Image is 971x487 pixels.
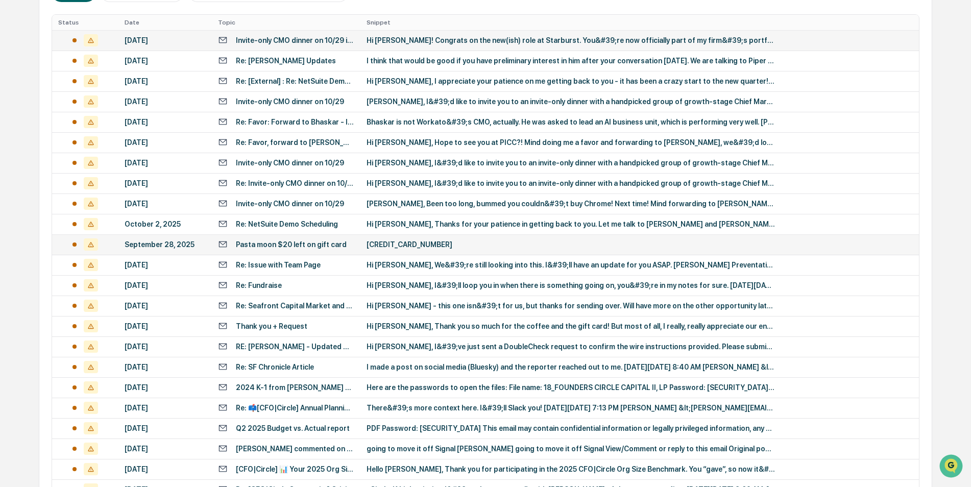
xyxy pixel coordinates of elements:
div: Here are the passwords to open the files: File name: 18_FOUNDERS CIRCLE CAPITAL II, LP Password: ... [367,383,775,392]
a: 🔎Data Lookup [6,144,68,162]
div: Hi [PERSON_NAME], We&#39;re still looking into this. I&#39;ll have an update for you ASAP. [PERSO... [367,261,775,269]
div: Hello [PERSON_NAME], Thank you for participating in the 2025 CFO|Circle Org Size Benchmark. You “... [367,465,775,473]
div: [DATE] [125,77,206,85]
a: 🖐️Preclearance [6,125,70,143]
span: Data Lookup [20,148,64,158]
a: 🗄️Attestations [70,125,131,143]
div: [DATE] [125,159,206,167]
div: Invite-only CMO dinner on 10/29 [236,200,344,208]
div: Pasta moon $20 left on gift card [236,240,347,249]
div: Hi [PERSON_NAME], Thank you so much for the coffee and the gift card! But most of all, I really, ... [367,322,775,330]
div: Hi [PERSON_NAME], Thanks for your patience in getting back to you. Let me talk to [PERSON_NAME] a... [367,220,775,228]
div: [DATE] [125,281,206,289]
div: [DATE] [125,465,206,473]
th: Topic [212,15,360,30]
div: [DATE] [125,200,206,208]
div: Invite-only CMO dinner on 10/29 [236,159,344,167]
div: [DATE] [125,363,206,371]
div: Re: [PERSON_NAME] Updates [236,57,336,65]
div: Hi [PERSON_NAME], I&#39;ll loop you in when there is something going on, you&#39;re in my notes f... [367,281,775,289]
span: Pylon [102,173,124,181]
div: Hi [PERSON_NAME], I&#39;d like to invite you to an invite-only dinner with a handpicked group of ... [367,159,775,167]
div: [DATE] [125,383,206,392]
div: [DATE] [125,424,206,432]
div: There&#39;s more context here. I&#39;ll Slack you! [DATE][DATE] 7:13 PM [PERSON_NAME] &lt;[PERSON... [367,404,775,412]
div: Re: 📫[CFO|Circle] Annual Planning Template + Peer AI Use Cases [236,404,354,412]
div: RE: [PERSON_NAME] - Updated Wire Information [236,343,354,351]
div: Re: NetSuite Demo Scheduling [236,220,338,228]
div: Hi [PERSON_NAME]! Congrats on the new(ish) role at Starburst. You&#39;re now officially part of m... [367,36,775,44]
img: 1746055101610-c473b297-6a78-478c-a979-82029cc54cd1 [10,78,29,96]
div: [PERSON_NAME], Been too long, bummed you couldn&#39;t buy Chrome! Next time! Mind forwarding to [... [367,200,775,208]
div: [DATE] [125,322,206,330]
th: Snippet [360,15,919,30]
div: Thank you + Request [236,322,307,330]
div: [PERSON_NAME], I&#39;d like to invite you to an invite-only dinner with a handpicked group of gro... [367,98,775,106]
a: Powered byPylon [72,173,124,181]
div: 🔎 [10,149,18,157]
div: Hi [PERSON_NAME], I appreciate your patience on me getting back to you - it has been a crazy star... [367,77,775,85]
div: September 28, 2025 [125,240,206,249]
span: Attestations [84,129,127,139]
p: How can we help? [10,21,186,38]
div: going to move it off Signal [PERSON_NAME] going to move it off Signal View/Comment or reply to th... [367,445,775,453]
div: [DATE] [125,261,206,269]
iframe: Open customer support [938,453,966,481]
div: Re: Invite-only CMO dinner on 10/29 [236,179,354,187]
div: Re: Seafront Capital Market and Deal Update for May [236,302,354,310]
div: [DATE] [125,445,206,453]
div: [DATE] [125,98,206,106]
div: [DATE] [125,138,206,147]
div: Invite-only CMO dinner on 10/29 in [GEOGRAPHIC_DATA] [236,36,354,44]
div: [CREDIT_CARD_NUMBER] [367,240,775,249]
div: [DATE] [125,57,206,65]
th: Status [52,15,118,30]
div: I think that would be good if you have preliminary interest in him after your conversation [DATE]... [367,57,775,65]
div: 🗄️ [74,130,82,138]
div: Bhaskar is not Workato&#39;s CMO, actually. He was asked to lead an AI business unit, which is pe... [367,118,775,126]
th: Date [118,15,212,30]
div: We're available if you need us! [35,88,129,96]
div: 2024 K-1 from [PERSON_NAME] Passwords [236,383,354,392]
div: Invite-only CMO dinner on 10/29 [236,98,344,106]
div: Start new chat [35,78,167,88]
div: [DATE] [125,302,206,310]
div: [DATE] [125,179,206,187]
div: [DATE] [125,343,206,351]
div: Hi [PERSON_NAME] - this one isn&#39;t for us, but thanks for sending over. Will have more on the ... [367,302,775,310]
div: Re: [External] : Re: NetSuite Demo Scheduling [236,77,354,85]
div: October 2, 2025 [125,220,206,228]
div: Hi [PERSON_NAME], I&#39;ve just sent a DoubleCheck request to confirm the wire instructions provi... [367,343,775,351]
div: I made a post on social media (Bluesky) and the reporter reached out to me. [DATE][DATE] 8:40 AM ... [367,363,775,371]
div: Re: Favor: Forward to Bhaskar - Invite-only CMO dinner on 10/29 [236,118,354,126]
div: Re: Favor, forward to [PERSON_NAME]: Invite-only CMO dinner on 10/29 [236,138,354,147]
div: Hi [PERSON_NAME], I&#39;d like to invite you to an invite-only dinner with a handpicked group of ... [367,179,775,187]
div: [DATE] [125,36,206,44]
div: Re: Issue with Team Page [236,261,321,269]
div: Re: SF Chronicle Article [236,363,314,371]
button: Start new chat [174,81,186,93]
span: Preclearance [20,129,66,139]
div: [CFO|Circle] 📊 Your 2025 Org Size Benchmark Results [236,465,354,473]
div: [DATE] [125,118,206,126]
div: Re: Fundraise [236,281,282,289]
div: Hi [PERSON_NAME], Hope to see you at PICC?! Mind doing me a favor and forwarding to [PERSON_NAME]... [367,138,775,147]
div: 🖐️ [10,130,18,138]
div: [PERSON_NAME] commented on your post on Account: Securiti [236,445,354,453]
div: PDF Password: [SECURITY_DATA] This email may contain confidential information or legally privileg... [367,424,775,432]
div: Q2 2025 Budget vs. Actual report [236,424,350,432]
div: [DATE] [125,404,206,412]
